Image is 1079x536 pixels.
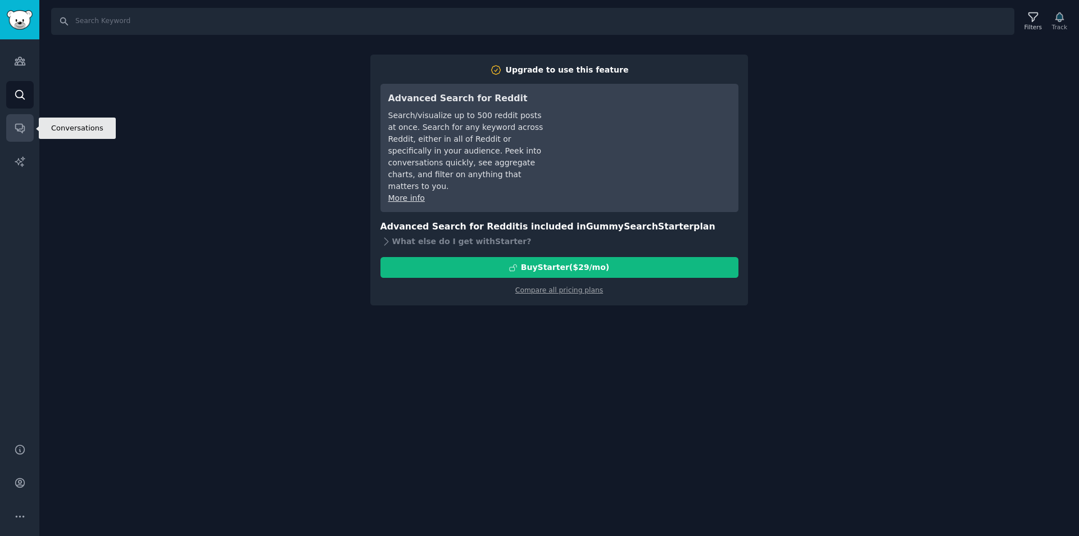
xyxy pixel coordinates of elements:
h3: Advanced Search for Reddit [388,92,546,106]
div: Search/visualize up to 500 reddit posts at once. Search for any keyword across Reddit, either in ... [388,110,546,192]
span: GummySearch Starter [586,221,693,232]
div: Filters [1024,23,1042,31]
div: Buy Starter ($ 29 /mo ) [521,262,609,273]
input: Search Keyword [51,8,1014,35]
div: What else do I get with Starter ? [380,233,738,249]
h3: Advanced Search for Reddit is included in plan [380,220,738,234]
a: Compare all pricing plans [515,286,603,294]
div: Upgrade to use this feature [506,64,629,76]
a: More info [388,193,425,202]
img: GummySearch logo [7,10,33,30]
button: BuyStarter($29/mo) [380,257,738,278]
iframe: YouTube video player [562,92,731,176]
